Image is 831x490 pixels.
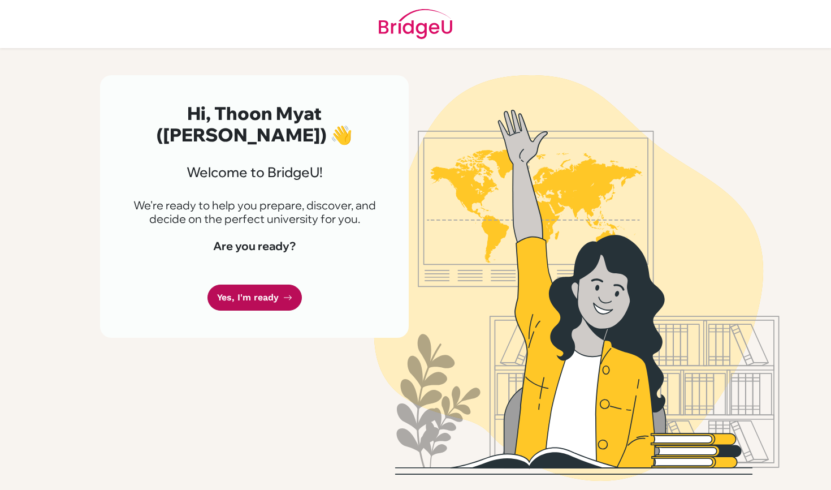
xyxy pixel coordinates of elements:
a: Yes, I'm ready [207,285,302,311]
h3: Welcome to BridgeU! [127,164,382,180]
p: We're ready to help you prepare, discover, and decide on the perfect university for you. [127,199,382,226]
h4: Are you ready? [127,239,382,253]
h2: Hi, Thoon Myat ([PERSON_NAME]) 👋 [127,102,382,146]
